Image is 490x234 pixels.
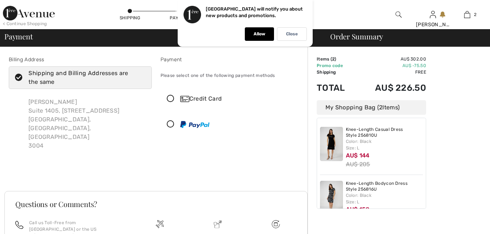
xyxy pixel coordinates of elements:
img: Knee-Length Casual Dress Style 256810U [320,127,343,161]
div: Payment [169,15,191,21]
p: Allow [254,31,265,37]
div: Shipping and Billing Addresses are the same [28,69,140,86]
div: Payment [161,56,304,63]
img: Free shipping on orders over $180 [272,220,280,228]
img: 1ère Avenue [3,6,55,20]
td: AU$ -75.50 [356,62,426,69]
span: AU$ 144 [346,152,370,159]
a: Knee-Length Bodycon Dress Style 256816U [346,181,423,192]
span: 2 [379,104,382,111]
td: Items ( ) [317,56,356,62]
span: AU$ 158 [346,206,370,213]
a: Knee-Length Casual Dress Style 256810U [346,127,423,138]
td: AU$ 302.00 [356,56,426,62]
img: call [15,221,23,229]
div: Order Summary [321,33,486,40]
div: Color: Black Size: L [346,138,423,151]
a: Sign In [430,11,436,18]
span: 2 [332,56,335,62]
div: Please select one of the following payment methods [161,66,304,85]
td: Shipping [317,69,356,75]
img: search the website [396,10,402,19]
td: Free [356,69,426,75]
h3: Questions or Comments? [15,200,297,208]
div: < Continue Shopping [3,20,47,27]
div: My Shopping Bag ( Items) [317,100,426,115]
div: [PERSON_NAME] [416,21,450,28]
span: Payment [4,33,32,40]
td: Total [317,75,356,100]
img: My Info [430,10,436,19]
td: Promo code [317,62,356,69]
img: Free shipping on orders over $180 [156,220,164,228]
td: AU$ 226.50 [356,75,426,100]
s: AU$ 205 [346,161,370,168]
p: [GEOGRAPHIC_DATA] will notify you about new products and promotions. [206,6,303,18]
img: Credit Card [180,96,189,102]
a: 2 [450,10,484,19]
p: Close [286,31,298,37]
div: Credit Card [180,94,298,103]
div: Color: Black Size: L [346,192,423,205]
img: Knee-Length Bodycon Dress Style 256816U [320,181,343,215]
img: My Bag [464,10,470,19]
div: Shipping [119,15,141,21]
img: PayPal [180,121,209,128]
span: 2 [474,11,477,18]
img: Delivery is a breeze since we pay the duties! [214,220,222,228]
div: [PERSON_NAME] Suite 1405, [STREET_ADDRESS] [GEOGRAPHIC_DATA], [GEOGRAPHIC_DATA], [GEOGRAPHIC_DATA... [23,92,152,156]
div: Billing Address [9,56,152,63]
